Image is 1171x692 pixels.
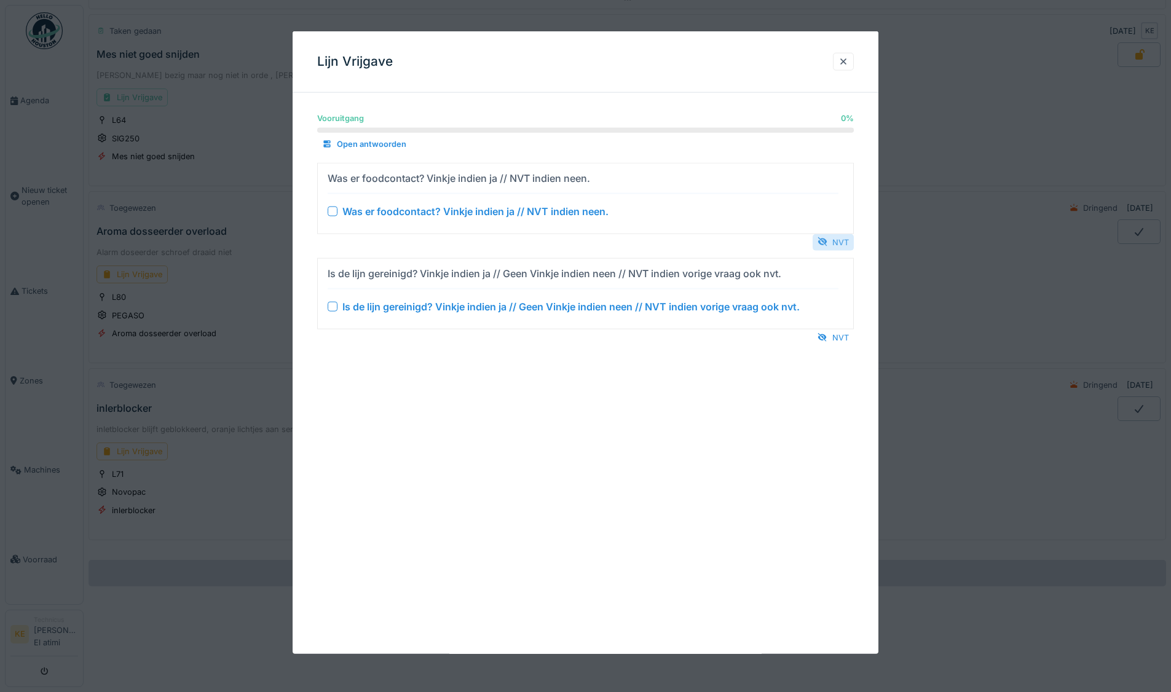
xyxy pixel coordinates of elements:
div: Vooruitgang [317,112,364,124]
div: 0 % [841,112,854,124]
progress: 0 % [317,128,854,133]
div: NVT [813,234,854,250]
div: NVT [813,329,854,345]
summary: Is de lijn gereinigd? Vinkje indien ja // Geen Vinkje indien neen // NVT indien vorige vraag ook ... [323,263,848,323]
h3: Lijn Vrijgave [317,54,393,69]
div: Was er foodcontact? Vinkje indien ja // NVT indien neen. [328,170,590,185]
summary: Was er foodcontact? Vinkje indien ja // NVT indien neen. Was er foodcontact? Vinkje indien ja // ... [323,168,848,228]
div: Open antwoorden [317,136,411,152]
div: Was er foodcontact? Vinkje indien ja // NVT indien neen. [342,203,609,218]
div: Is de lijn gereinigd? Vinkje indien ja // Geen Vinkje indien neen // NVT indien vorige vraag ook ... [342,299,800,313]
div: Is de lijn gereinigd? Vinkje indien ja // Geen Vinkje indien neen // NVT indien vorige vraag ook ... [328,265,781,280]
